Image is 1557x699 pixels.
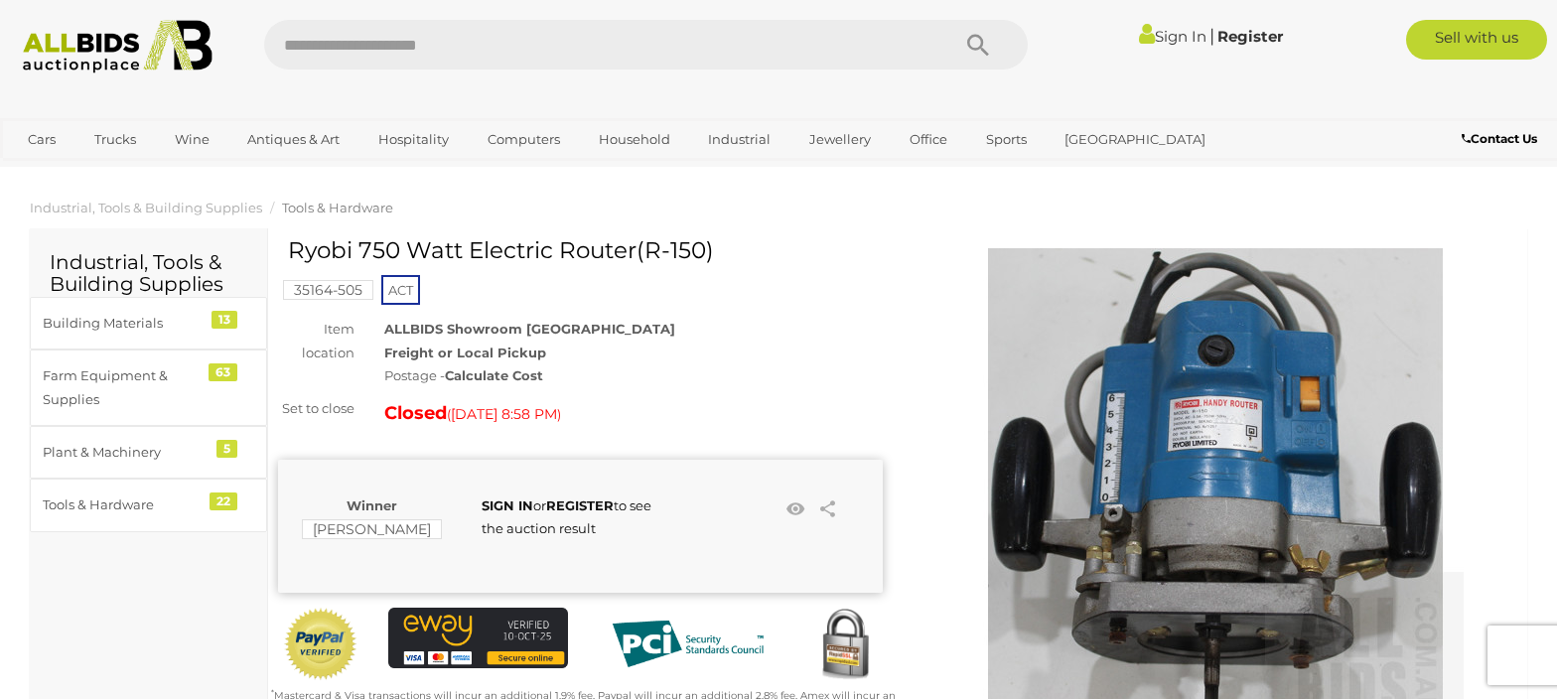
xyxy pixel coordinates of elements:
a: Jewellery [796,123,884,156]
mark: 35164-505 [283,280,373,300]
strong: Freight or Local Pickup [384,345,546,360]
a: Trucks [81,123,149,156]
strong: ALLBIDS Showroom [GEOGRAPHIC_DATA] [384,321,675,337]
img: Official PayPal Seal [283,608,358,680]
a: 35164-505 [283,282,373,298]
div: Tools & Hardware [43,493,207,516]
div: Item location [263,318,369,364]
a: Industrial, Tools & Building Supplies [30,200,262,215]
a: Contact Us [1462,128,1542,150]
a: Antiques & Art [234,123,353,156]
a: Farm Equipment & Supplies 63 [30,349,267,426]
div: 13 [212,311,237,329]
a: Sign In [1139,27,1206,46]
a: Computers [475,123,573,156]
b: Contact Us [1462,131,1537,146]
span: ACT [381,275,420,305]
img: Secured by Rapid SSL [807,608,883,683]
a: [GEOGRAPHIC_DATA] [1052,123,1218,156]
img: PCI DSS compliant [598,608,778,680]
li: Watch this item [780,494,810,524]
a: REGISTER [546,497,614,513]
div: Building Materials [43,312,207,335]
a: Tools & Hardware [282,200,393,215]
div: Postage - [384,364,884,387]
a: Household [586,123,683,156]
button: Search [928,20,1028,70]
a: Office [897,123,960,156]
a: SIGN IN [482,497,533,513]
a: Building Materials 13 [30,297,267,349]
span: ( ) [447,406,561,422]
div: Plant & Machinery [43,441,207,464]
strong: Calculate Cost [445,367,543,383]
span: [DATE] 8:58 PM [451,405,557,423]
a: Tools & Hardware 22 [30,479,267,531]
span: | [1209,25,1214,47]
div: Set to close [263,397,369,420]
div: 5 [216,440,237,458]
div: 22 [210,492,237,510]
mark: [PERSON_NAME] [302,519,442,539]
h1: Ryobi 750 Watt Electric Router(R-150) [288,238,878,263]
img: Allbids.com.au [12,20,223,73]
a: Sell with us [1406,20,1547,60]
a: Wine [162,123,222,156]
div: Farm Equipment & Supplies [43,364,207,411]
a: Register [1217,27,1283,46]
div: 63 [209,363,237,381]
a: Sports [973,123,1040,156]
b: Winner [347,497,397,513]
a: Cars [15,123,69,156]
h2: Industrial, Tools & Building Supplies [50,251,247,295]
a: Plant & Machinery 5 [30,426,267,479]
strong: Closed [384,402,447,424]
span: or to see the auction result [482,497,651,536]
a: Industrial [695,123,783,156]
img: eWAY Payment Gateway [388,608,568,667]
a: Hospitality [365,123,462,156]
